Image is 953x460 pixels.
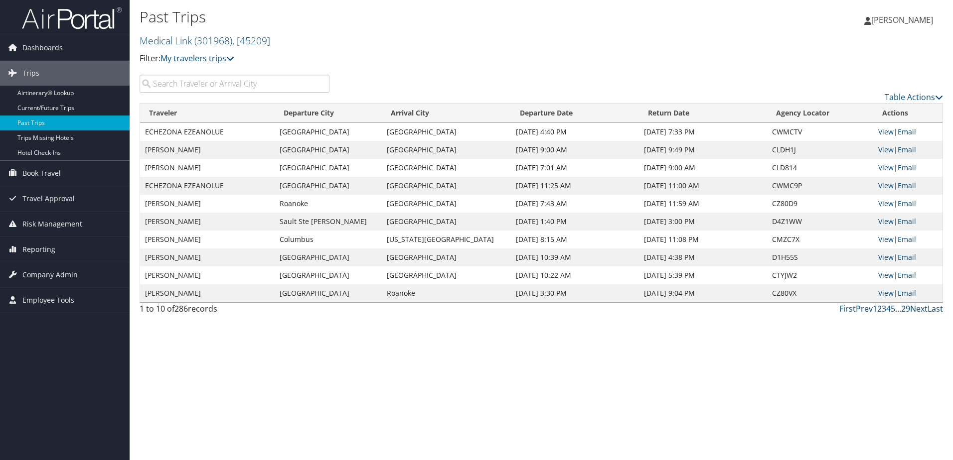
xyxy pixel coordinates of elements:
[511,159,639,177] td: [DATE] 7:01 AM
[275,230,382,248] td: Columbus
[873,303,877,314] a: 1
[511,141,639,159] td: [DATE] 9:00 AM
[877,303,882,314] a: 2
[22,237,55,262] span: Reporting
[639,159,767,177] td: [DATE] 9:00 AM
[839,303,856,314] a: First
[898,199,916,208] a: Email
[910,303,928,314] a: Next
[382,213,511,230] td: [GEOGRAPHIC_DATA]
[639,104,767,123] th: Return Date: activate to sort column ascending
[873,230,943,248] td: |
[878,127,894,136] a: View
[22,61,39,86] span: Trips
[873,266,943,284] td: |
[898,145,916,154] a: Email
[275,213,382,230] td: Sault Ste [PERSON_NAME]
[140,52,675,65] p: Filter:
[639,123,767,141] td: [DATE] 7:33 PM
[382,284,511,302] td: Roanoke
[873,284,943,302] td: |
[174,303,188,314] span: 286
[22,35,63,60] span: Dashboards
[885,92,943,103] a: Table Actions
[767,159,873,177] td: CLD814
[878,270,894,280] a: View
[511,123,639,141] td: [DATE] 4:40 PM
[871,14,933,25] span: [PERSON_NAME]
[767,123,873,141] td: CWMCTV
[140,75,329,93] input: Search Traveler or Arrival City
[898,234,916,244] a: Email
[901,303,910,314] a: 29
[873,159,943,177] td: |
[275,141,382,159] td: [GEOGRAPHIC_DATA]
[275,284,382,302] td: [GEOGRAPHIC_DATA]
[878,145,894,154] a: View
[382,123,511,141] td: [GEOGRAPHIC_DATA]
[194,34,232,47] span: ( 301968 )
[232,34,270,47] span: , [ 45209 ]
[22,186,75,211] span: Travel Approval
[873,195,943,213] td: |
[140,284,275,302] td: [PERSON_NAME]
[898,288,916,298] a: Email
[928,303,943,314] a: Last
[511,284,639,302] td: [DATE] 3:30 PM
[382,104,511,123] th: Arrival City: activate to sort column ascending
[864,5,943,35] a: [PERSON_NAME]
[22,212,82,236] span: Risk Management
[767,195,873,213] td: CZ80D9
[511,266,639,284] td: [DATE] 10:22 AM
[511,248,639,266] td: [DATE] 10:39 AM
[382,177,511,195] td: [GEOGRAPHIC_DATA]
[878,199,894,208] a: View
[275,177,382,195] td: [GEOGRAPHIC_DATA]
[22,288,74,313] span: Employee Tools
[140,195,275,213] td: [PERSON_NAME]
[639,213,767,230] td: [DATE] 3:00 PM
[140,34,270,47] a: Medical Link
[275,266,382,284] td: [GEOGRAPHIC_DATA]
[886,303,891,314] a: 4
[382,159,511,177] td: [GEOGRAPHIC_DATA]
[882,303,886,314] a: 3
[767,141,873,159] td: CLDH1J
[382,195,511,213] td: [GEOGRAPHIC_DATA]
[873,104,943,123] th: Actions
[511,195,639,213] td: [DATE] 7:43 AM
[140,248,275,266] td: [PERSON_NAME]
[140,177,275,195] td: ECHEZONA EZEANOLUE
[511,177,639,195] td: [DATE] 11:25 AM
[767,284,873,302] td: CZ80VX
[160,53,234,64] a: My travelers trips
[511,230,639,248] td: [DATE] 8:15 AM
[140,104,275,123] th: Traveler: activate to sort column ascending
[898,217,916,226] a: Email
[767,177,873,195] td: CWMC9P
[639,248,767,266] td: [DATE] 4:38 PM
[22,6,122,30] img: airportal-logo.png
[511,104,639,123] th: Departure Date: activate to sort column ascending
[140,266,275,284] td: [PERSON_NAME]
[639,266,767,284] td: [DATE] 5:39 PM
[767,248,873,266] td: D1H55S
[275,195,382,213] td: Roanoke
[898,181,916,190] a: Email
[898,127,916,136] a: Email
[878,181,894,190] a: View
[878,252,894,262] a: View
[639,141,767,159] td: [DATE] 9:49 PM
[22,161,61,186] span: Book Travel
[382,248,511,266] td: [GEOGRAPHIC_DATA]
[140,123,275,141] td: ECHEZONA EZEANOLUE
[878,217,894,226] a: View
[140,213,275,230] td: [PERSON_NAME]
[140,159,275,177] td: [PERSON_NAME]
[856,303,873,314] a: Prev
[898,163,916,172] a: Email
[140,141,275,159] td: [PERSON_NAME]
[898,252,916,262] a: Email
[275,104,382,123] th: Departure City: activate to sort column ascending
[140,230,275,248] td: [PERSON_NAME]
